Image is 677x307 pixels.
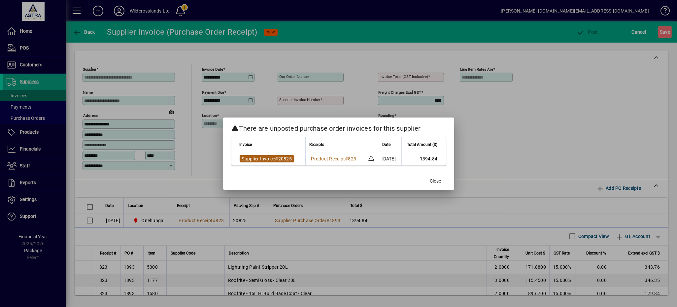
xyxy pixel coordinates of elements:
[430,178,441,185] span: Close
[345,156,348,161] span: #
[240,141,252,148] span: Invoice
[278,156,292,161] span: 20825
[348,156,356,161] span: 823
[223,118,454,137] h2: There are unposted purchase order invoices for this supplier
[242,156,275,161] span: Supplier Invoice
[382,141,390,148] span: Date
[309,155,359,162] a: Product Receipt#823
[240,155,294,162] a: Supplier Invoice#20825
[311,156,345,161] span: Product Receipt
[407,141,438,148] span: Total Amount ($)
[401,152,446,165] td: 1394.84
[310,141,324,148] span: Receipts
[275,156,278,161] span: #
[378,152,401,165] td: [DATE]
[425,175,446,187] button: Close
